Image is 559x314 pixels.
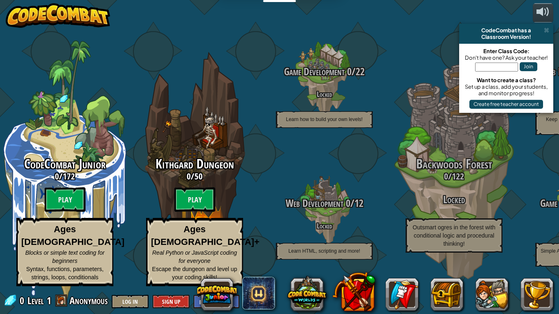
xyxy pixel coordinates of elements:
[259,222,389,230] h4: Locked
[45,187,86,212] btn: Play
[463,54,549,61] div: Don't have one? Ask your teacher!
[151,224,259,247] strong: Ages [DEMOGRAPHIC_DATA]+
[20,294,27,307] span: 0
[345,65,352,78] span: 0
[463,77,549,83] div: Want to create a class?
[174,187,215,212] btn: Play
[520,62,537,71] button: Join
[259,198,389,209] h3: /
[286,117,363,122] span: Learn how to build your own levels!
[469,100,543,109] button: Create free teacher account
[284,65,345,78] span: Game Development
[152,249,237,264] span: Real Python or JavaScript coding for everyone
[354,196,363,210] span: 12
[6,3,110,28] img: CodeCombat - Learn how to code by playing a game
[444,170,448,182] span: 0
[26,266,104,280] span: Syntax, functions, parameters, strings, loops, conditionals
[63,170,75,182] span: 172
[187,170,191,182] span: 0
[259,66,389,77] h3: /
[152,266,237,280] span: Escape the dungeon and level up your coding skills!
[452,170,464,182] span: 122
[462,27,550,34] div: CodeCombat has a
[24,155,106,173] span: CodeCombat Junior
[463,48,549,54] div: Enter Class Code:
[289,248,360,254] span: Learn HTML, scripting and more!
[194,170,203,182] span: 50
[462,34,550,40] div: Classroom Version!
[463,83,549,96] div: Set up a class, add your students, and monitor progress!
[25,249,105,264] span: Blocks or simple text coding for beginners
[112,295,149,308] button: Log In
[47,294,51,307] span: 1
[21,224,124,247] strong: Ages [DEMOGRAPHIC_DATA]
[343,196,350,210] span: 0
[389,171,519,181] h3: /
[130,40,259,300] div: Complete previous world to unlock
[416,155,492,173] span: Backwoods Forest
[259,90,389,98] h4: Locked
[55,170,59,182] span: 0
[412,224,495,247] span: Outsmart ogres in the forest with conditional logic and procedural thinking!
[27,294,44,307] span: Level
[389,194,519,205] h3: Locked
[533,3,553,22] button: Adjust volume
[153,295,189,308] button: Sign Up
[70,294,108,307] span: Anonymous
[286,196,343,210] span: Web Development
[356,65,365,78] span: 22
[156,155,234,173] span: Kithgard Dungeon
[130,171,259,181] h3: /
